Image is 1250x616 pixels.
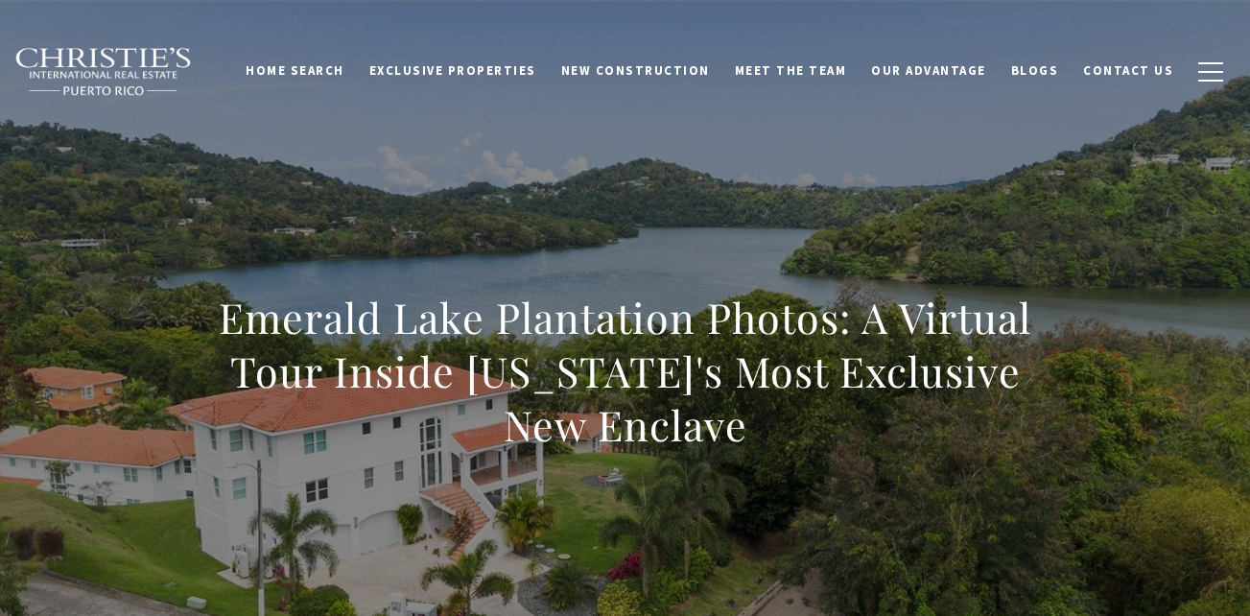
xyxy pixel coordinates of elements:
[549,53,722,89] a: New Construction
[14,47,193,97] img: Christie's International Real Estate black text logo
[369,62,536,79] span: Exclusive Properties
[871,62,986,79] span: Our Advantage
[233,53,357,89] a: Home Search
[722,53,860,89] a: Meet the Team
[859,53,999,89] a: Our Advantage
[561,62,710,79] span: New Construction
[357,53,549,89] a: Exclusive Properties
[1083,62,1173,79] span: Contact Us
[999,53,1072,89] a: Blogs
[202,291,1049,452] h1: Emerald Lake Plantation Photos: A Virtual Tour Inside [US_STATE]'s Most Exclusive New Enclave
[1011,62,1059,79] span: Blogs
